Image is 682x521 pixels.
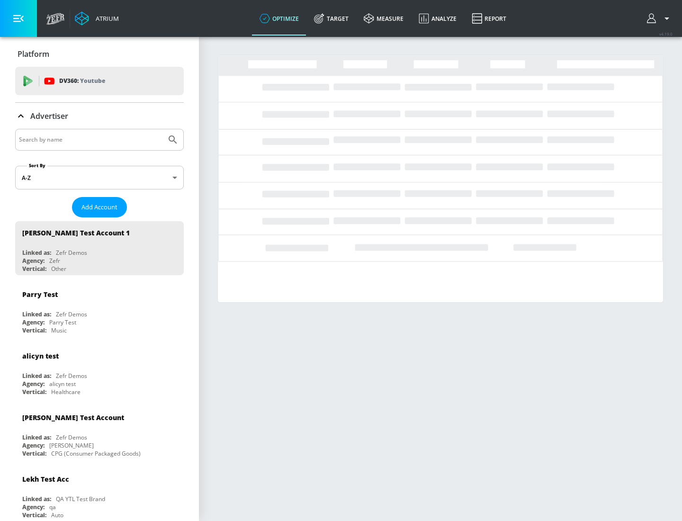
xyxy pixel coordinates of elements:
div: Parry TestLinked as:Zefr DemosAgency:Parry TestVertical:Music [15,283,184,337]
a: optimize [252,1,306,36]
div: alicyn testLinked as:Zefr DemosAgency:alicyn testVertical:Healthcare [15,344,184,398]
div: Vertical: [22,511,46,519]
div: [PERSON_NAME] Test Account 1 [22,228,130,237]
div: Healthcare [51,388,81,396]
div: [PERSON_NAME] Test Account 1Linked as:Zefr DemosAgency:ZefrVertical:Other [15,221,184,275]
a: Analyze [411,1,464,36]
div: Linked as: [22,249,51,257]
div: Zefr Demos [56,310,87,318]
div: Agency: [22,380,45,388]
div: Platform [15,41,184,67]
p: Advertiser [30,111,68,121]
input: Search by name [19,134,162,146]
div: alicyn test [22,351,59,360]
div: QA YTL Test Brand [56,495,105,503]
a: Target [306,1,356,36]
div: Zefr [49,257,60,265]
div: Vertical: [22,449,46,458]
p: Youtube [80,76,105,86]
a: Atrium [75,11,119,26]
div: Zefr Demos [56,433,87,441]
div: Linked as: [22,433,51,441]
div: Music [51,326,67,334]
div: Vertical: [22,388,46,396]
div: Agency: [22,318,45,326]
div: Parry Test [22,290,58,299]
button: Add Account [72,197,127,217]
div: [PERSON_NAME] Test AccountLinked as:Zefr DemosAgency:[PERSON_NAME]Vertical:CPG (Consumer Packaged... [15,406,184,460]
div: Lekh Test Acc [22,475,69,484]
p: DV360: [59,76,105,86]
p: Platform [18,49,49,59]
div: Agency: [22,257,45,265]
div: Linked as: [22,372,51,380]
a: measure [356,1,411,36]
div: Linked as: [22,495,51,503]
div: A-Z [15,166,184,189]
div: alicyn test [49,380,76,388]
div: Parry Test [49,318,76,326]
div: qa [49,503,56,511]
div: DV360: Youtube [15,67,184,95]
div: Vertical: [22,326,46,334]
div: Agency: [22,503,45,511]
div: Advertiser [15,103,184,129]
span: v 4.19.0 [659,31,673,36]
div: [PERSON_NAME] [49,441,94,449]
div: Auto [51,511,63,519]
div: Atrium [92,14,119,23]
div: Zefr Demos [56,372,87,380]
div: Zefr Demos [56,249,87,257]
a: Report [464,1,514,36]
div: Other [51,265,66,273]
div: Agency: [22,441,45,449]
div: CPG (Consumer Packaged Goods) [51,449,141,458]
div: Vertical: [22,265,46,273]
label: Sort By [27,162,47,169]
span: Add Account [81,202,117,213]
div: Linked as: [22,310,51,318]
div: [PERSON_NAME] Test Account [22,413,124,422]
